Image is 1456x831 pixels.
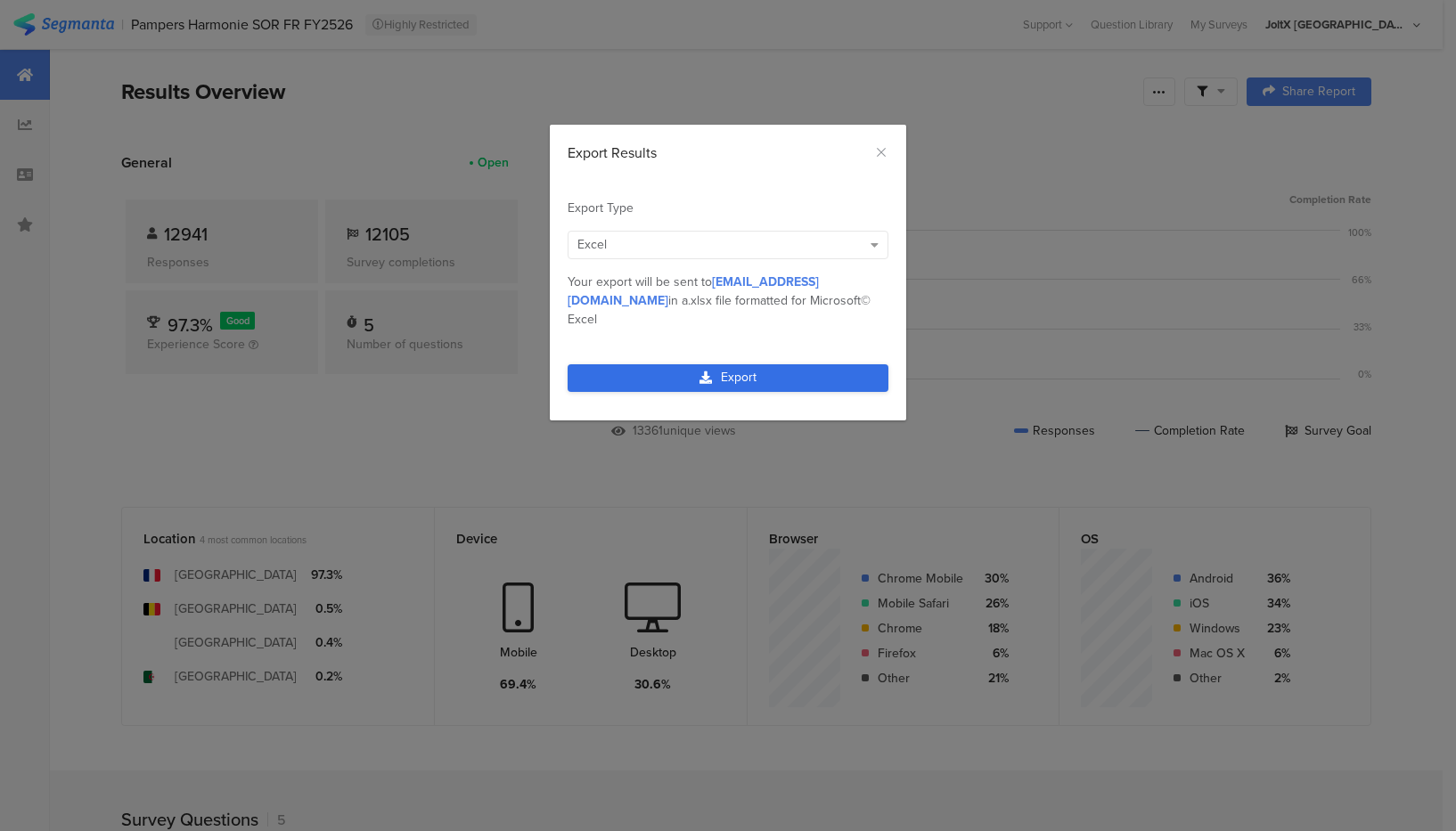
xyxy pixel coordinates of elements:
[568,273,888,329] div: Your export will be sent to in a
[874,143,888,163] button: Close
[577,235,607,254] span: Excel
[550,125,906,420] div: dialog
[568,364,888,392] a: Export
[568,291,871,329] span: .xlsx file formatted for Microsoft© Excel
[568,143,888,163] div: Export Results
[568,273,819,310] span: [EMAIL_ADDRESS][DOMAIN_NAME]
[568,199,888,217] div: Export Type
